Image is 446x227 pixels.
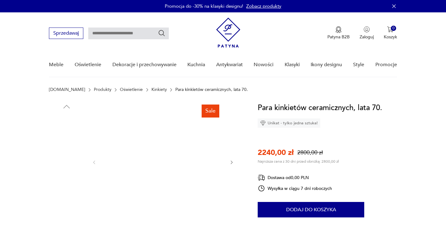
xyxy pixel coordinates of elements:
[258,202,364,217] button: Dodaj do koszyka
[311,53,342,77] a: Ikony designu
[285,53,300,77] a: Klasyki
[327,34,350,40] p: Patyna B2B
[246,3,281,9] a: Zobacz produkty
[49,28,83,39] button: Sprzedawaj
[120,87,143,92] a: Oświetlenie
[327,26,350,40] button: Patyna B2B
[258,159,339,164] p: Najniższa cena z 30 dni przed obniżką: 2800,00 zł
[353,53,364,77] a: Style
[258,148,294,158] p: 2240,00 zł
[384,26,397,40] button: 0Koszyk
[94,87,111,92] a: Produkty
[258,174,265,182] img: Ikona dostawy
[335,26,342,33] img: Ikona medalu
[151,87,167,92] a: Kinkiety
[297,149,323,156] p: 2800,00 zł
[360,34,374,40] p: Zaloguj
[49,114,84,150] img: Zdjęcie produktu Para kinkietów ceramicznych, lata 70.
[384,34,397,40] p: Koszyk
[260,120,266,126] img: Ikona diamentu
[327,26,350,40] a: Ikona medaluPatyna B2B
[165,3,243,9] p: Promocja do -30% na klasyki designu!
[258,118,320,128] div: Unikat - tylko jedna sztuka!
[216,18,240,48] img: Patyna - sklep z meblami i dekoracjami vintage
[49,32,83,36] a: Sprzedawaj
[360,26,374,40] button: Zaloguj
[49,154,84,189] img: Zdjęcie produktu Para kinkietów ceramicznych, lata 70.
[49,87,85,92] a: [DOMAIN_NAME]
[258,185,332,192] div: Wysyłka w ciągu 7 dni roboczych
[112,53,177,77] a: Dekoracje i przechowywanie
[258,174,332,182] div: Dostawa od 0,00 PLN
[258,102,382,114] h1: Para kinkietów ceramicznych, lata 70.
[75,53,101,77] a: Oświetlenie
[387,26,393,32] img: Ikona koszyka
[158,29,165,37] button: Szukaj
[175,87,248,92] p: Para kinkietów ceramicznych, lata 70.
[187,53,205,77] a: Kuchnia
[254,53,273,77] a: Nowości
[375,53,397,77] a: Promocje
[202,105,219,118] div: Sale
[49,53,63,77] a: Meble
[391,26,396,31] div: 0
[364,26,370,32] img: Ikonka użytkownika
[216,53,243,77] a: Antykwariat
[103,102,223,221] img: Zdjęcie produktu Para kinkietów ceramicznych, lata 70.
